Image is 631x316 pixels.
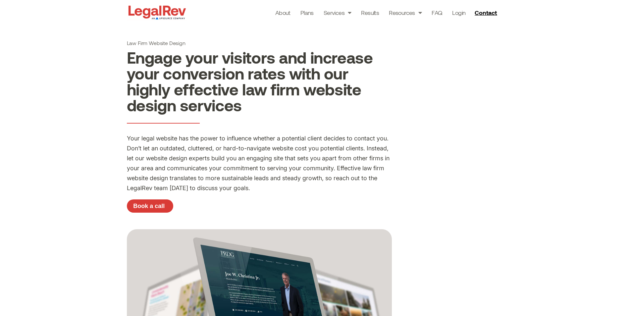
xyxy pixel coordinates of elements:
a: Results [361,8,379,17]
a: FAQ [432,8,442,17]
a: Resources [389,8,422,17]
span: Book a call [133,203,165,209]
a: Login [452,8,465,17]
h1: Law Firm Website Design [127,40,392,46]
nav: Menu [275,8,466,17]
p: Your legal website has the power to influence whether a potential client decides to contact you. ... [127,133,392,193]
a: About [275,8,290,17]
a: Book a call [127,199,173,213]
h2: Engage your visitors and increase your conversion rates with our highly effective law firm websit... [127,49,392,113]
span: Contact [475,10,497,16]
a: Contact [472,7,501,18]
a: Plans [300,8,314,17]
a: Services [324,8,351,17]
